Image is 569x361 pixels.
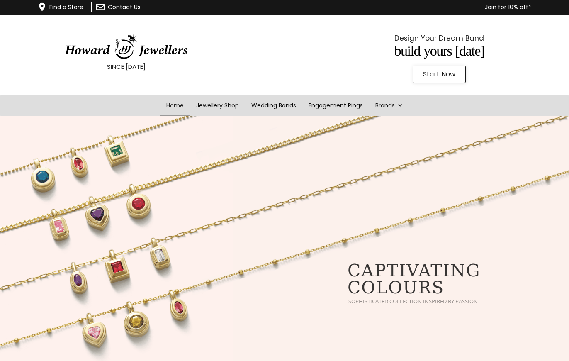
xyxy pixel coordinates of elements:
[334,32,545,44] p: Design Your Dream Band
[302,95,369,116] a: Engagement Rings
[413,66,466,83] a: Start Now
[21,61,232,72] p: SINCE [DATE]
[160,95,190,116] a: Home
[348,262,480,296] rs-layer: captivating colours
[108,3,141,11] a: Contact Us
[245,95,302,116] a: Wedding Bands
[64,34,188,59] img: HowardJewellersLogo-04
[348,299,478,304] rs-layer: sophisticated collection inspired by passion
[49,3,83,11] a: Find a Store
[190,2,531,12] p: Join for 10% off*
[394,43,484,59] span: Build Yours [DATE]
[190,95,245,116] a: Jewellery Shop
[423,71,455,78] span: Start Now
[369,95,409,116] a: Brands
